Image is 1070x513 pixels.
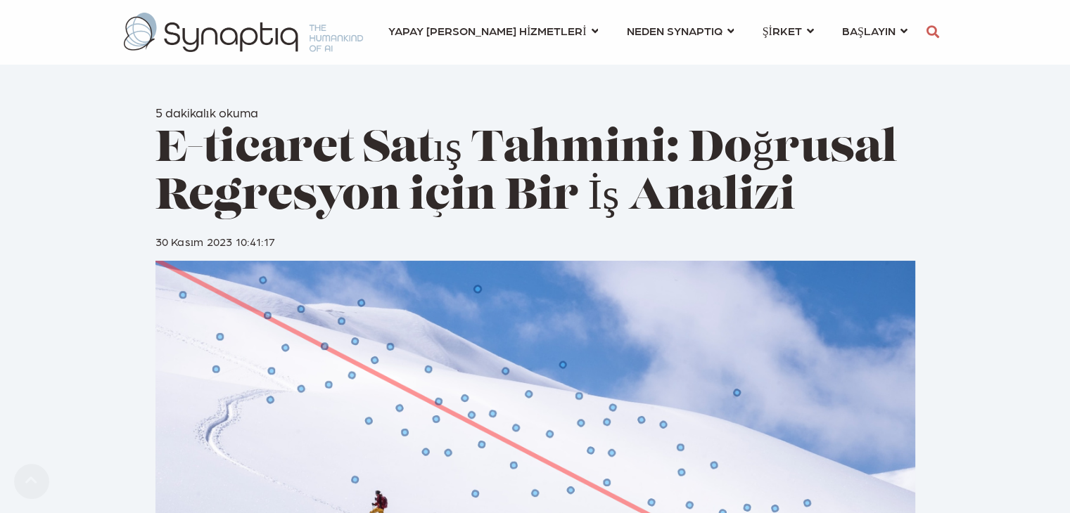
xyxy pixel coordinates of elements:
a: BAŞLAYIN [842,18,907,44]
font: BAŞLAYIN [842,24,896,37]
font: ŞİRKET [762,24,801,37]
font: E-ticaret Satış Tahmini: Doğrusal Regresyon için Bir İş Analizi [155,128,897,220]
a: NEDEN SYNAPTIQ [626,18,734,44]
a: YAPAY [PERSON_NAME] HİZMETLERİ [388,18,599,44]
nav: menü [374,7,922,58]
font: 30 Kasım 2023 10:41:17 [155,234,276,248]
font: 5 dakikalık okuma [155,105,258,119]
font: YAPAY [PERSON_NAME] HİZMETLERİ [388,24,587,37]
img: synaptiq logo-2 [124,13,363,52]
a: ŞİRKET [762,18,813,44]
font: NEDEN SYNAPTIQ [626,24,722,37]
